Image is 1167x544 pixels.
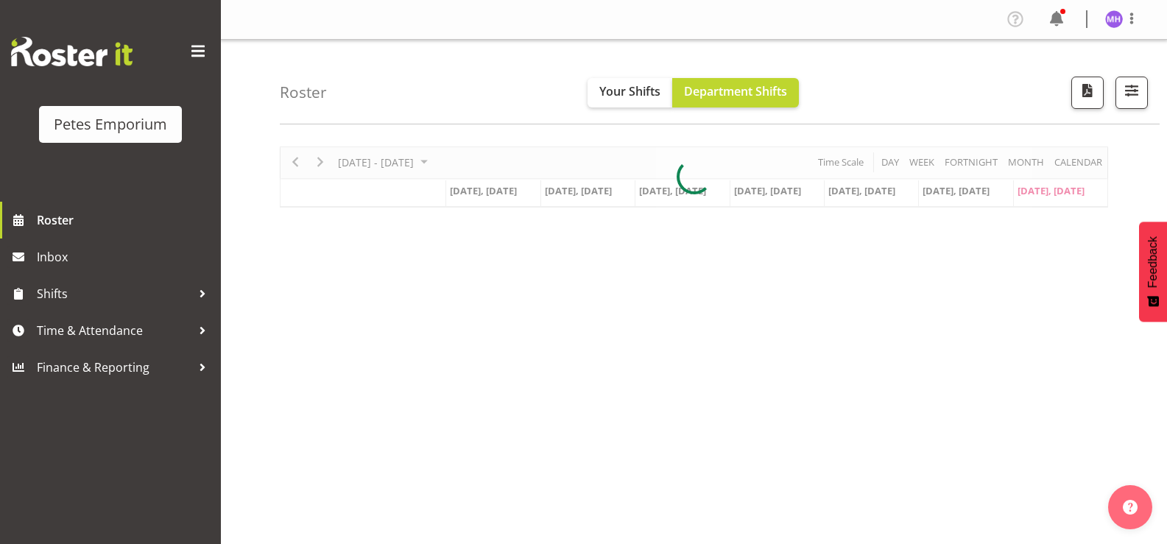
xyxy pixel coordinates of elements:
div: Petes Emporium [54,113,167,135]
button: Download a PDF of the roster according to the set date range. [1071,77,1104,109]
span: Time & Attendance [37,319,191,342]
button: Filter Shifts [1115,77,1148,109]
img: mackenzie-halford4471.jpg [1105,10,1123,28]
span: Inbox [37,246,214,268]
button: Your Shifts [588,78,672,107]
span: Your Shifts [599,83,660,99]
span: Feedback [1146,236,1160,288]
span: Shifts [37,283,191,305]
h4: Roster [280,84,327,101]
button: Feedback - Show survey [1139,222,1167,322]
span: Roster [37,209,214,231]
button: Department Shifts [672,78,799,107]
span: Department Shifts [684,83,787,99]
img: help-xxl-2.png [1123,500,1138,515]
span: Finance & Reporting [37,356,191,378]
img: Rosterit website logo [11,37,133,66]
